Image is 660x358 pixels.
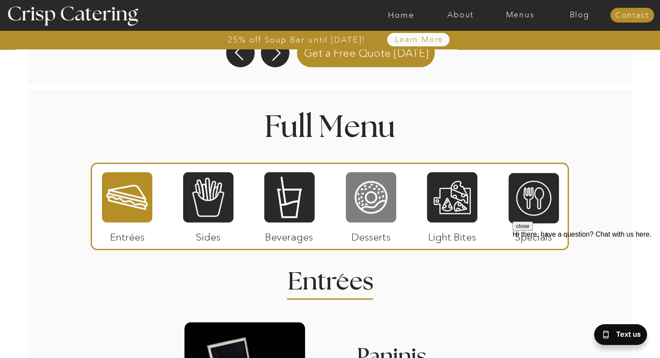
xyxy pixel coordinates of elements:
a: Contact [610,11,654,20]
a: Blog [550,11,609,20]
p: Beverages [260,222,318,247]
h2: Entrees [288,270,373,286]
p: Sides [179,222,237,247]
a: Learn More [375,36,464,44]
p: Desserts [342,222,400,247]
a: Get a Free Quote [DATE] [293,37,440,67]
a: 25% off Soup Bar until [DATE]! [197,36,397,44]
a: Menus [490,11,550,20]
h1: Full Menu [210,113,451,138]
p: Light Bites [424,222,481,247]
a: About [431,11,490,20]
iframe: podium webchat widget prompt [512,221,660,325]
iframe: podium webchat widget bubble [591,315,660,358]
p: Entrées [99,222,156,247]
a: Home [371,11,431,20]
p: Specials [505,222,562,247]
